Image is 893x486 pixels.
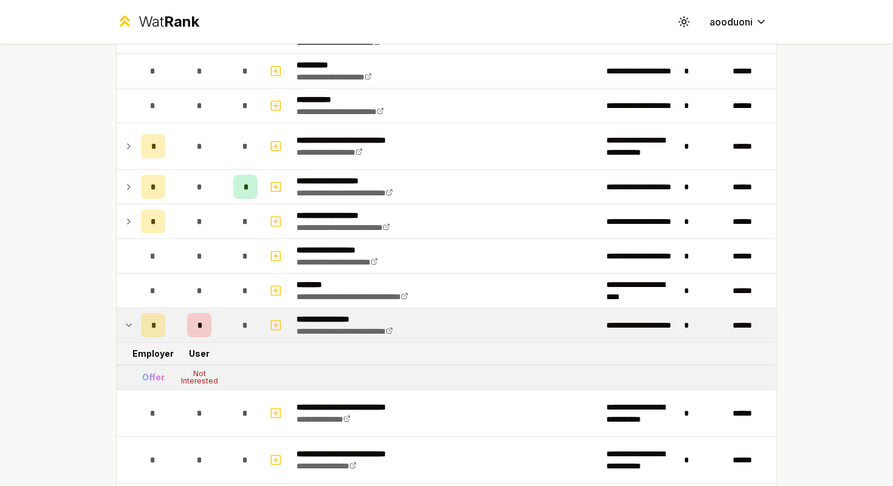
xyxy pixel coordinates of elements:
[175,370,224,385] div: Not Interested
[164,13,199,30] span: Rank
[710,15,753,29] span: aooduoni
[139,12,199,32] div: Wat
[170,343,228,365] td: User
[142,371,165,383] div: Offer
[136,343,170,365] td: Employer
[700,11,777,33] button: aooduoni
[116,12,199,32] a: WatRank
